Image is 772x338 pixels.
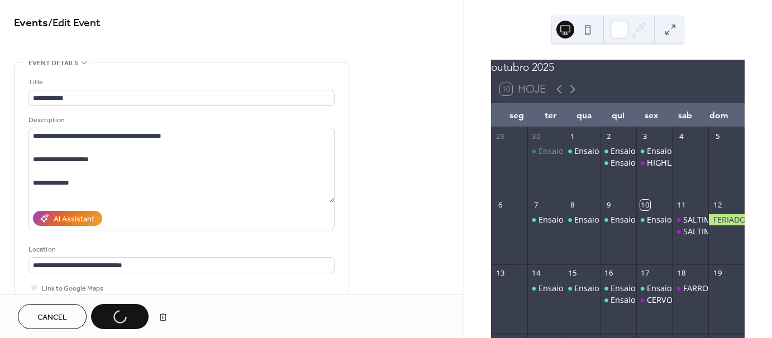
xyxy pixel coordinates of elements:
div: FERIADO N. SRA. APARECIDA [708,214,745,225]
div: Ensaio Manhã [647,283,700,294]
div: 4 [676,131,687,141]
div: 29 [495,131,505,141]
div: 5 [712,131,722,141]
div: SALTIMBANCOS [672,214,708,225]
div: SALTIMBANCOS [683,226,743,237]
div: Ensaio Manhã [527,214,564,225]
div: Location [28,244,332,255]
div: Ensaio Manhã [564,146,600,157]
div: AI Assistant [54,214,94,225]
div: Title [28,76,332,88]
div: SALTIMBANCOS [672,226,708,237]
button: AI Assistant [33,211,102,226]
div: 18 [676,268,687,278]
div: 10 [640,200,650,210]
div: Ensaio Manhã [600,146,636,157]
div: SALTIMBANCOS [683,214,743,225]
div: FARROUPILHA [672,283,708,294]
div: 15 [568,268,578,278]
div: Ensaio Tarde [611,157,660,168]
div: Description [28,114,332,126]
div: 11 [676,200,687,210]
div: Ensaio Noite [611,214,659,225]
div: Ensaio Manhã [647,146,700,157]
div: Ensaio Tarde [611,294,660,306]
div: Ensaio Manhã [539,283,592,294]
div: Ensaio Noite [600,214,636,225]
span: Link to Google Maps [42,283,103,294]
div: FARROUPILHA [683,283,737,294]
div: CERVO, KOUSSEVITZKY, RESPIGHI e ROSSINI [636,294,673,306]
div: Ensaio Manhã [611,146,664,157]
div: qui [601,103,635,127]
div: 16 [604,268,614,278]
div: Ensaio Manhã [574,283,628,294]
span: Cancel [37,312,67,323]
div: Ensaio Manhã [564,283,600,294]
div: dom [702,103,736,127]
div: Ensaio Manhã [564,214,600,225]
div: ter [533,103,567,127]
div: 12 [712,200,722,210]
div: Ensaio Manhã [600,283,636,294]
div: Ensaio Manhã [611,283,664,294]
div: 30 [531,131,541,141]
div: seg [500,103,533,127]
div: 2 [604,131,614,141]
div: 19 [712,268,722,278]
div: 6 [495,200,505,210]
div: Ensaio Manhã [539,214,592,225]
div: 14 [531,268,541,278]
div: 7 [531,200,541,210]
a: Events [14,12,48,34]
div: sab [668,103,702,127]
div: Ensaio Manhã [539,146,592,157]
div: Ensaio Noite [647,214,695,225]
div: 1 [568,131,578,141]
div: Ensaio Manhã [636,146,673,157]
div: 3 [640,131,650,141]
span: / Edit Event [48,12,101,34]
div: Ensaio Noite [636,214,673,225]
div: qua [568,103,601,127]
div: Ensaio Manhã [574,214,628,225]
div: 9 [604,200,614,210]
div: Ensaio Manhã [527,146,564,157]
div: sex [635,103,668,127]
div: HIGHLANDS & BAGPIPES [647,157,740,168]
div: Ensaio Tarde [600,157,636,168]
div: Ensaio Manhã [574,146,628,157]
span: Event details [28,57,78,69]
div: 8 [568,200,578,210]
div: Ensaio Manhã [636,283,673,294]
div: Ensaio Manhã [527,283,564,294]
div: outubro 2025 [491,60,745,76]
button: Cancel [18,304,87,329]
div: Ensaio Tarde [600,294,636,306]
div: 13 [495,268,505,278]
div: HIGHLANDS & BAGPIPES [636,157,673,168]
div: 17 [640,268,650,278]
